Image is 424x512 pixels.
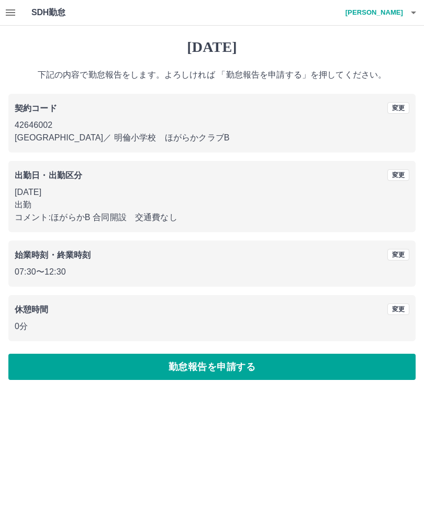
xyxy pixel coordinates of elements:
[387,102,409,114] button: 変更
[15,119,409,132] p: 42646002
[15,171,82,180] b: 出勤日・出勤区分
[15,104,57,113] b: 契約コード
[8,354,416,380] button: 勤怠報告を申請する
[387,249,409,260] button: 変更
[15,266,409,278] p: 07:30 〜 12:30
[15,132,409,144] p: [GEOGRAPHIC_DATA] ／ 明倫小学校 ほがらかクラブB
[15,250,91,259] b: 始業時刻・終業時刻
[387,303,409,315] button: 変更
[15,305,49,314] b: 休憩時間
[8,69,416,81] p: 下記の内容で勤怠報告をします。よろしければ 「勤怠報告を申請する」を押してください。
[387,169,409,181] button: 変更
[15,186,409,199] p: [DATE]
[15,320,409,333] p: 0分
[8,38,416,56] h1: [DATE]
[15,211,409,224] p: コメント: ほがらかB 合同開設 交通費なし
[15,199,409,211] p: 出勤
